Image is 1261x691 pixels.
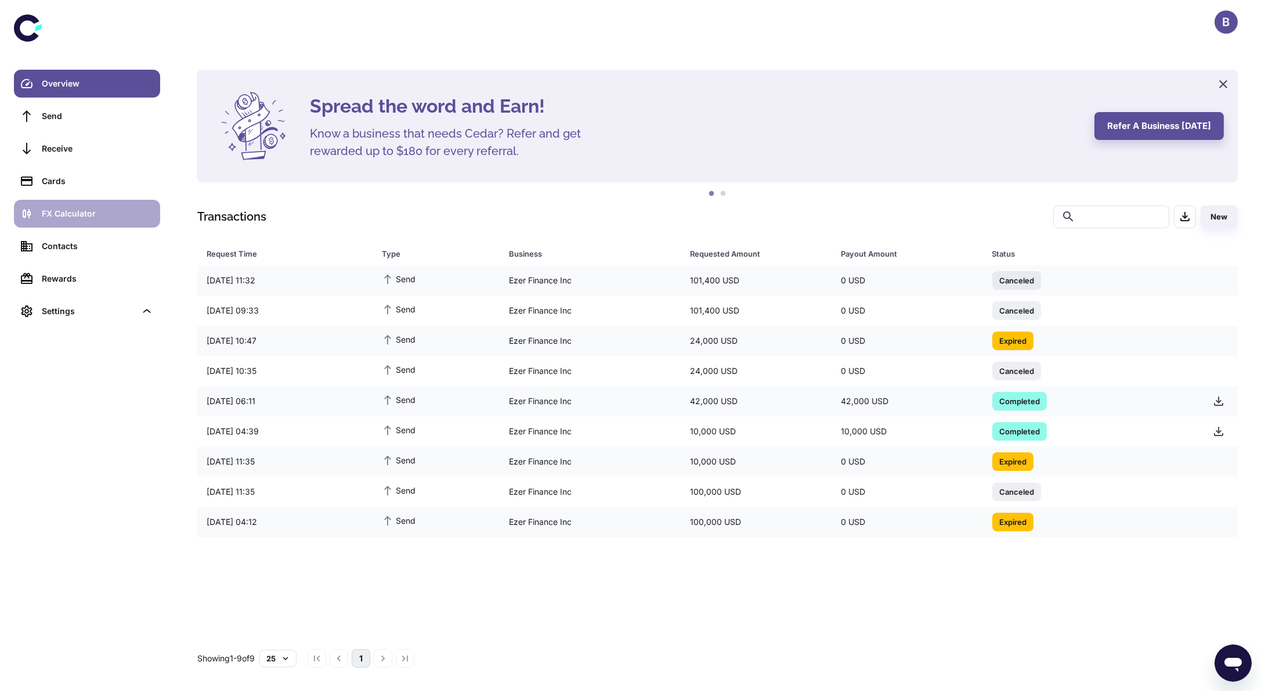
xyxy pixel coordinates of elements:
div: 100,000 USD [681,511,832,533]
div: Requested Amount [690,246,812,262]
div: Status [992,246,1175,262]
div: Request Time [207,246,353,262]
div: Ezer Finance Inc [500,451,681,473]
div: 0 USD [832,269,982,291]
a: Cards [14,167,160,195]
div: Settings [42,305,136,318]
div: Ezer Finance Inc [500,300,681,322]
span: Expired [992,516,1034,527]
div: Rewards [42,272,153,285]
span: Send [382,333,415,345]
div: Payout Amount [841,246,963,262]
span: Expired [992,334,1034,346]
div: 10,000 USD [681,451,832,473]
button: 1 [706,188,718,200]
div: Contacts [42,240,153,253]
span: Send [382,454,415,466]
div: 0 USD [832,481,982,503]
span: Expired [992,455,1034,467]
div: 24,000 USD [681,360,832,382]
div: 42,000 USD [681,390,832,412]
span: Send [382,303,415,315]
span: Type [382,246,495,262]
span: Canceled [992,304,1041,316]
span: Canceled [992,274,1041,286]
div: Ezer Finance Inc [500,390,681,412]
span: Completed [992,425,1047,437]
div: [DATE] 11:35 [197,451,373,473]
span: Send [382,484,415,496]
div: Ezer Finance Inc [500,269,681,291]
p: Showing 1-9 of 9 [197,652,255,665]
h5: Know a business that needs Cedar? Refer and get rewarded up to $180 for every referral. [310,125,600,160]
div: 10,000 USD [832,420,982,442]
div: Ezer Finance Inc [500,420,681,442]
span: Requested Amount [690,246,827,262]
a: Overview [14,70,160,98]
button: Refer a business [DATE] [1094,112,1224,140]
span: Send [382,272,415,285]
div: 101,400 USD [681,300,832,322]
div: Send [42,110,153,123]
div: 0 USD [832,330,982,352]
div: Ezer Finance Inc [500,330,681,352]
div: FX Calculator [42,207,153,220]
span: Payout Amount [841,246,978,262]
div: 42,000 USD [832,390,982,412]
div: [DATE] 04:12 [197,511,373,533]
div: [DATE] 11:35 [197,481,373,503]
button: New [1201,206,1238,228]
a: Receive [14,135,160,163]
span: Send [382,423,415,436]
div: 101,400 USD [681,269,832,291]
div: 0 USD [832,451,982,473]
div: 0 USD [832,300,982,322]
h1: Transactions [197,208,266,225]
button: B [1215,10,1238,34]
button: 2 [718,188,729,200]
span: Request Time [207,246,368,262]
a: Send [14,102,160,130]
button: 25 [259,650,297,667]
span: Send [382,363,415,376]
span: Status [992,246,1190,262]
div: 0 USD [832,360,982,382]
span: Canceled [992,485,1041,497]
div: [DATE] 10:47 [197,330,373,352]
div: [DATE] 04:39 [197,420,373,442]
div: 10,000 USD [681,420,832,442]
div: Cards [42,175,153,188]
div: [DATE] 10:35 [197,360,373,382]
div: Ezer Finance Inc [500,360,681,382]
div: Ezer Finance Inc [500,511,681,533]
div: 100,000 USD [681,481,832,503]
div: Settings [14,297,160,325]
iframe: Button to launch messaging window, conversation in progress [1215,645,1252,682]
div: 24,000 USD [681,330,832,352]
a: FX Calculator [14,200,160,228]
div: Receive [42,142,153,155]
div: Type [382,246,480,262]
div: 0 USD [832,511,982,533]
nav: pagination navigation [306,649,416,668]
a: Rewards [14,265,160,293]
div: [DATE] 11:32 [197,269,373,291]
div: [DATE] 09:33 [197,300,373,322]
div: Ezer Finance Inc [500,481,681,503]
span: Send [382,514,415,527]
a: Contacts [14,232,160,260]
span: Canceled [992,365,1041,376]
span: Send [382,393,415,406]
div: Overview [42,77,153,90]
span: Completed [992,395,1047,406]
button: page 1 [352,649,370,668]
div: [DATE] 06:11 [197,390,373,412]
h4: Spread the word and Earn! [310,92,1081,120]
